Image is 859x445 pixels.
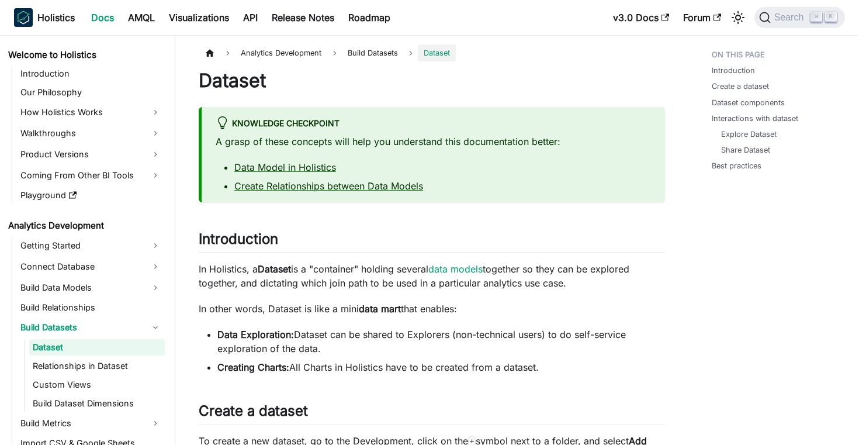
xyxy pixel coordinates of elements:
a: Build Relationships [17,299,165,316]
a: Explore Dataset [721,129,777,140]
div: Knowledge Checkpoint [216,116,651,132]
span: Build Datasets [342,44,404,61]
strong: Dataset [258,263,291,275]
a: Coming From Other BI Tools [17,166,165,185]
a: API [236,8,265,27]
h2: Create a dataset [199,402,665,425]
a: Share Dataset [721,144,770,156]
strong: Creating Charts: [217,361,289,373]
a: Home page [199,44,221,61]
a: Custom Views [29,377,165,393]
a: Welcome to Holistics [5,47,165,63]
a: HolisticsHolistics [14,8,75,27]
button: Search (Command+K) [754,7,845,28]
a: data models [428,263,483,275]
a: Connect Database [17,257,165,276]
p: In other words, Dataset is like a mini that enables: [199,302,665,316]
a: Create a dataset [712,81,769,92]
a: Visualizations [162,8,236,27]
h2: Introduction [199,230,665,253]
b: Holistics [37,11,75,25]
a: Dataset [29,339,165,356]
a: Docs [84,8,121,27]
a: Forum [676,8,728,27]
a: AMQL [121,8,162,27]
a: Build Metrics [17,414,165,433]
a: Getting Started [17,236,165,255]
a: Playground [17,187,165,203]
a: Build Datasets [17,318,165,337]
li: All Charts in Holistics have to be created from a dataset. [217,360,665,374]
nav: Breadcrumbs [199,44,665,61]
a: Interactions with dataset [712,113,798,124]
a: Introduction [17,65,165,82]
a: How Holistics Works [17,103,165,122]
strong: data mart [359,303,401,315]
a: v3.0 Docs [606,8,676,27]
img: Holistics [14,8,33,27]
a: Analytics Development [5,218,165,234]
a: Walkthroughs [17,124,165,143]
a: Create Relationships between Data Models [234,180,423,192]
strong: Data Exploration: [217,329,294,340]
kbd: ⌘ [810,12,822,22]
h1: Dataset [199,69,665,92]
a: Introduction [712,65,755,76]
span: Analytics Development [235,44,327,61]
a: Dataset components [712,97,785,108]
a: Relationships in Dataset [29,358,165,374]
kbd: K [825,12,837,22]
a: Data Model in Holistics [234,161,336,173]
a: Build Dataset Dimensions [29,395,165,412]
a: Product Versions [17,145,165,164]
p: In Holistics, a is a "container" holding several together so they can be explored together, and d... [199,262,665,290]
span: Search [771,12,811,23]
p: A grasp of these concepts will help you understand this documentation better: [216,134,651,149]
a: Our Philosophy [17,84,165,101]
a: Build Data Models [17,278,165,297]
span: Dataset [418,44,456,61]
button: Switch between dark and light mode (currently light mode) [729,8,747,27]
li: Dataset can be shared to Explorers (non-technical users) to do self-service exploration of the data. [217,327,665,356]
a: Release Notes [265,8,341,27]
a: Best practices [712,160,761,171]
a: Roadmap [341,8,397,27]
